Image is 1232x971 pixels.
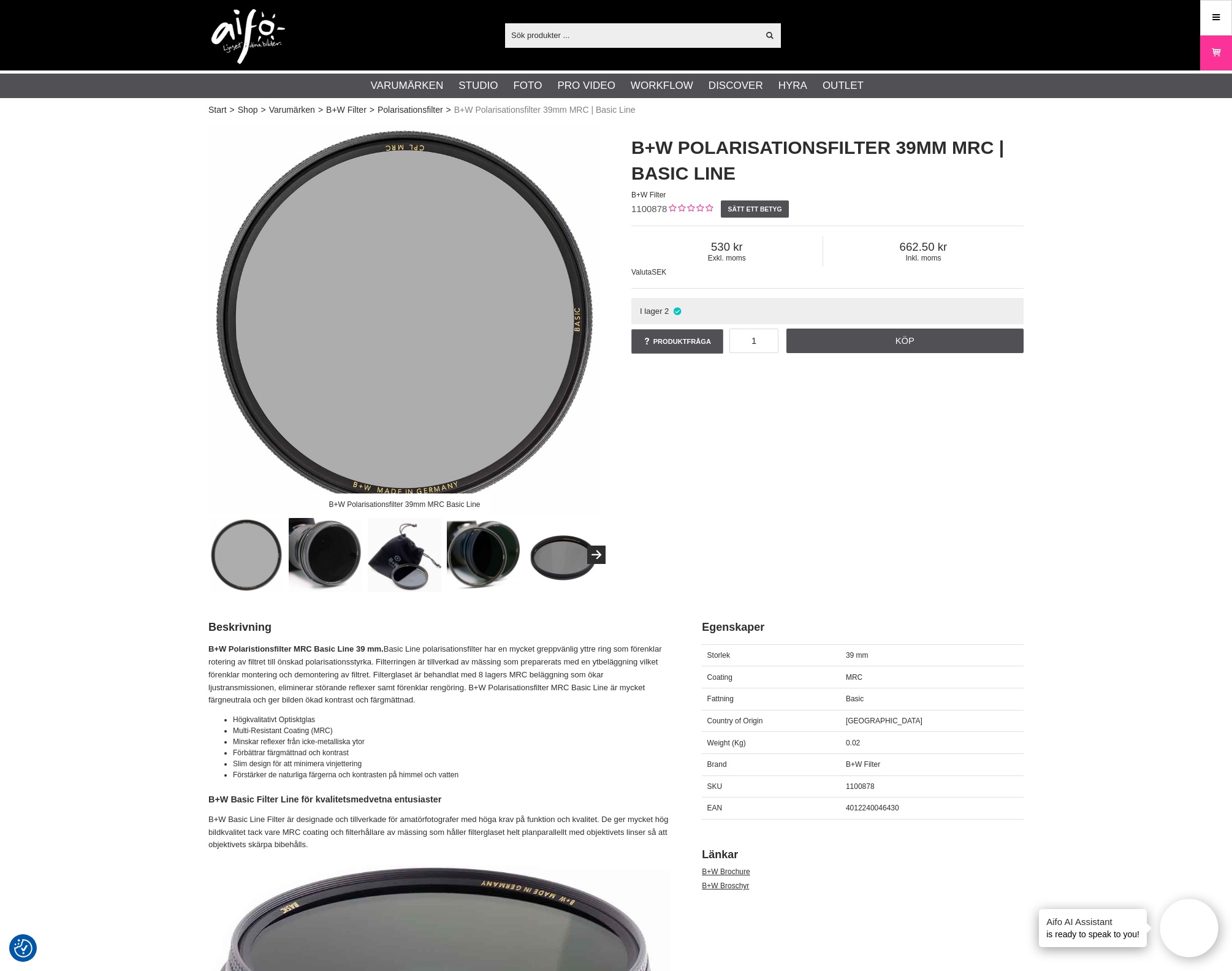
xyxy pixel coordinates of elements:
h4: B+W Basic Filter Line för kvalitetsmedvetna entusiaster⁠ [208,793,671,805]
a: Pro Video [557,78,615,94]
a: Workflow [631,78,693,94]
span: Country of Origin [707,717,763,725]
span: > [446,104,451,116]
span: Brand [707,760,727,769]
a: Shop [238,104,258,116]
span: Exkl. moms [631,254,823,262]
span: > [260,104,265,116]
span: > [370,104,375,116]
a: Varumärken [371,78,444,94]
h2: Egenskaper [702,620,1024,635]
span: Inkl. moms [823,254,1024,262]
span: 530 [631,240,823,254]
span: MRC [846,673,862,682]
a: Hyra [778,78,807,94]
h1: B+W Polarisationsfilter 39mm MRC | Basic Line [631,135,1024,186]
h2: Länkar [702,847,1024,862]
a: B+W Broschyr [702,882,749,890]
span: > [318,104,323,116]
li: Förstärker de naturliga färgerna och kontrasten på himmel och vatten [233,769,671,780]
span: 1100878 [846,782,875,791]
h4: Aifo AI Assistant [1046,915,1139,928]
li: Minskar reflexer från icke-metalliska ytor [233,736,671,747]
li: Slim design för att minimera vinjettering [233,758,671,769]
i: I lager [672,307,682,316]
img: logo.png [211,9,285,64]
span: 662.50 [823,240,1024,254]
a: Varumärken [269,104,315,116]
span: Storlek [707,651,730,660]
span: 4012240046430 [846,804,899,812]
img: Basic Line Polarisationsfilter, Ø37-105mm [526,518,600,592]
span: 2 [664,307,669,316]
span: I lager [640,307,663,316]
span: 39 mm [846,651,869,660]
a: B+W Filter [326,104,367,116]
a: Outlet [823,78,864,94]
a: Produktfråga [631,329,723,354]
p: B+W Basic Line Filter är designade och tillverkade för amatörfotografer med höga krav på funktion... [208,813,671,851]
span: [GEOGRAPHIC_DATA] [846,717,922,725]
span: B+W Filter [631,191,666,199]
li: Förbättrar färgmättnad och kontrast [233,747,671,758]
button: Samtyckesinställningar [14,937,32,959]
span: Fattning [707,695,734,703]
div: B+W Polarisationsfilter 39mm MRC Basic Line [319,493,490,515]
span: Weight (Kg) [707,739,746,747]
li: Multi-Resistant Coating (MRC) [233,725,671,736]
a: Sätt ett betyg [721,200,789,218]
span: Coating [707,673,732,682]
input: Sök produkter ... [505,26,758,44]
a: Start [208,104,227,116]
span: > [230,104,235,116]
span: SKU [707,782,723,791]
span: B+W Polarisationsfilter 39mm MRC | Basic Line [454,104,636,116]
span: Basic [846,695,864,703]
img: Basic Line, enkel montering på objektiv [447,518,521,592]
span: 1100878 [631,204,667,214]
span: Valuta [631,268,652,276]
a: Studio [458,78,498,94]
p: Basic Line polarisationsfilter har en mycket greppvänlig yttre ring som förenklar rotering av fil... [208,643,671,707]
button: Next [587,546,606,564]
span: SEK [652,268,666,276]
img: Basic Line levereras med skyddande fodral [368,518,442,592]
img: B+W Polarisationsfilter 39mm MRC Basic Line [208,123,601,515]
img: Greppvänlig ring förenklar inställning av styrka [289,518,363,592]
a: Köp [786,329,1024,353]
span: 0.02 [846,739,860,747]
span: EAN [707,804,723,812]
span: B+W Filter [846,760,880,769]
strong: B+W Polaristionsfilter MRC Basic Line 39 mm. [208,644,384,653]
a: B+W Brochure [702,867,750,876]
a: Foto [513,78,542,94]
li: Högkvalitativt Optisktglas [233,714,671,725]
a: Discover [709,78,763,94]
div: Kundbetyg: 0 [667,203,713,216]
img: B+W Polarisationsfilter 39mm MRC Basic Line [210,518,284,592]
a: Polarisationsfilter [378,104,443,116]
div: is ready to speak to you! [1039,909,1147,947]
img: Revisit consent button [14,939,32,958]
h2: Beskrivning [208,620,671,635]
